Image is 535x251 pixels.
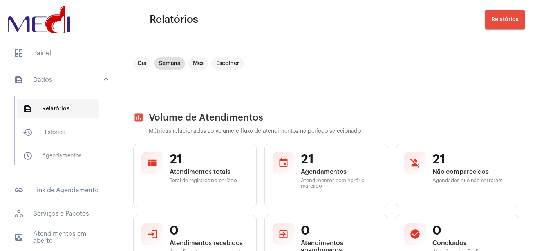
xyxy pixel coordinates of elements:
button: Relatórios [485,10,525,29]
mat-panel-title: Dados [14,75,105,85]
span: Agendamentos [301,168,380,175]
span: Atendimentos totais [170,168,248,175]
span: Atendimentos em aberto [8,228,109,247]
span: Concluídos [432,240,511,247]
span: Atendimentos com horário marcado [301,178,380,189]
mat-chip: Dia [133,57,151,70]
mat-expansion-panel-header: sidenav iconDados [5,67,117,92]
mat-icon: sidenav icon [23,151,33,161]
span: 0 [301,223,380,238]
div: sidenav iconDados [5,92,117,176]
mat-chip: Mês [188,57,208,70]
mat-icon: sidenav icon [14,186,23,195]
mat-chip: Escolher [211,57,244,70]
mat-icon: sidenav icon [23,128,33,137]
span: Não comparecidos [432,168,511,175]
span: Atendimentos recebidos [170,240,248,247]
h2: Volume de Atendimentos [133,112,519,123]
mat-icon: event [278,157,289,168]
span: Histórico [17,123,99,142]
span: Relatórios [492,17,519,22]
span: 0 [170,223,248,238]
p: Métricas relacionadas ao volume e fluxo de atendimentos no período selecionado [149,128,519,134]
mat-icon: check_circle [410,229,421,240]
mat-icon: sidenav icon [132,15,139,25]
mat-icon: sidenav icon [14,75,23,85]
span: 21 [301,152,380,167]
img: d3a1b5fa-500b-b90f-5a1c-719c20e9830b.png [6,4,72,35]
span: Total de registros no período [170,178,248,183]
span: Relatórios [17,99,99,118]
mat-icon: sidenav icon [23,104,33,114]
mat-icon: sidenav icon [14,233,23,242]
span: 21 [432,152,511,167]
span: Relatórios [150,13,198,26]
mat-icon: assessment [133,112,144,123]
mat-chip: Semana [154,57,185,70]
mat-icon: person_off [410,157,421,168]
span: Agendamentos [17,146,99,165]
span: 21 [170,152,248,167]
mat-icon: exit_to_app [278,229,289,240]
mat-icon: login [147,229,158,240]
span: Agendados que não entraram [432,178,511,183]
span: Painel [8,44,109,63]
span: sidenav icon [14,49,23,58]
span: Link de Agendamento [8,181,109,200]
span: 0 [432,223,511,238]
span: Serviços e Pacotes [8,204,109,223]
mat-icon: view_list [147,157,158,168]
span: sidenav icon [14,209,23,218]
